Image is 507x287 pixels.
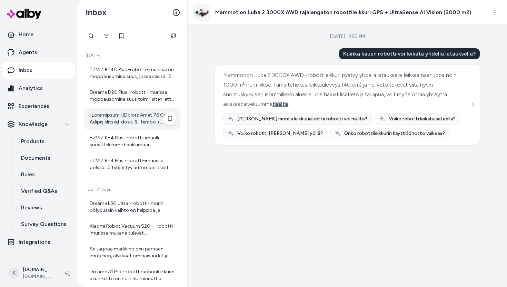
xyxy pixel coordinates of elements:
[344,130,445,137] span: Onko robottileikkurin käyttöönotto vaikeaa?
[14,133,74,150] a: Products
[90,246,176,259] div: Se tarjoaa markkinoiden parhaan imutehon, älykkäät ominaisuudet ja itsestään puhdistuvan rullamopin.
[3,26,74,43] a: Home
[7,9,41,19] img: alby Logo
[14,166,74,183] a: Rules
[99,29,113,43] button: Filter
[14,199,74,216] a: Reviews
[86,7,107,18] h2: Inbox
[4,262,59,284] button: K[DOMAIN_NAME] Shopify[DOMAIN_NAME]
[84,108,180,130] a: | Loremipsum | [Dolors Amet 76 Conse Adipis elitsed-doeiu & -tempo + incididuntutlabo](etdol://ma...
[21,170,35,179] p: Rules
[90,268,176,282] div: Dreame A1 Pro -robottiruohonleikkurin akun kesto on noin 50 minuuttia yhdellä latauksella. Lataus...
[90,66,176,80] div: EZVIZ RE4C Plus -robotti-imurissa on moppausominaisuus, jossa vesisäiliö säätelee veden virtausta...
[3,80,74,97] a: Analytics
[3,62,74,79] a: Inbox
[14,216,74,232] a: Survey Questions
[21,187,57,195] p: Verified Q&As
[90,200,176,214] div: Dreame L50 Ultra -robotti-imurin pölypussin vaihto on helppoa ja sujuvaa. Tässä yleiset ohjeet: 1...
[21,220,67,228] p: Survey Questions
[3,116,74,132] button: Knowledge
[90,112,176,126] div: | Loremipsum | [Dolors Amet 76 Conse Adipis elitsed-doeiu & -tempo + incididuntutlabo](etdol://ma...
[193,4,209,20] img: MAMMOTION_LUBA_2_AWD_main_1.jpg
[14,150,74,166] a: Documents
[21,137,44,146] p: Products
[3,234,74,250] a: Integrations
[90,157,176,171] div: EZVIZ RE4 Plus -robotti-imurissa pölysäiliö tyhjentyy automaattisesti tyhjennystelakan pölypussii...
[84,264,180,286] a: Dreame A1 Pro -robottiruohonleikkurin akun kesto on noin 50 minuuttia yhdellä latauksella. Lataus...
[21,154,50,162] p: Documents
[84,85,180,107] a: Dreame D20 Plus -robotti-imurissa moppausominaisuus toimii siten, että siinä on erillinen vesisäi...
[237,130,323,137] span: Voiko robotti [PERSON_NAME] yöllä?
[223,70,470,109] div: Mammotion Luba 2 3000X AWD -robottileikkuri pystyy yhdellä latauksella leikkaamaan jopa noin 1000...
[84,186,180,193] p: Last 7 Days
[19,84,43,92] p: Analytics
[23,266,54,273] p: [DOMAIN_NAME] Shopify
[8,268,19,279] span: K
[84,62,180,84] a: EZVIZ RE4C Plus -robotti-imurissa on moppausominaisuus, jossa vesisäiliö säätelee veden virtausta...
[90,89,176,103] div: Dreame D20 Plus -robotti-imurissa moppausominaisuus toimii siten, että siinä on erillinen vesisäi...
[23,273,54,280] span: [DOMAIN_NAME]
[237,116,367,122] span: [PERSON_NAME] monta leikkuualuetta robotti voi hallita?
[84,219,180,241] a: Xiaomi Robot Vacuum S20+ -robotti-imurissa mukana tulevat moppaustyynyt ovat suunniteltu erityise...
[19,120,48,128] p: Knowledge
[84,153,180,175] a: EZVIZ RE4 Plus -robotti-imurissa pölysäiliö tyhjentyy automaattisesti tyhjennystelakan pölypussii...
[215,8,471,17] h3: Mammotion Luba 2 3000X AWD rajalangaton robottileikkuri GPS + UltraSense AI Vision (3000 m2)
[19,30,33,39] p: Home
[389,116,456,122] span: Voiko robotti leikata sateella?
[469,101,477,109] button: See more
[19,238,50,246] p: Integrations
[19,102,49,110] p: Experiences
[167,29,180,43] button: Refresh
[84,241,180,264] a: Se tarjoaa markkinoiden parhaan imutehon, älykkäät ominaisuudet ja itsestään puhdistuvan rullamopin.
[19,48,37,57] p: Agents
[330,33,365,40] div: [DATE] · 2:53 PM
[84,52,180,59] p: [DATE]
[19,66,32,75] p: Inbox
[272,101,288,107] span: täältä
[90,135,176,148] div: EZVIZ RE4 Plus -robotti-imurille suosittelemme hankkimaan varaosapaketin, joka sisältää kuluvia o...
[3,98,74,115] a: Experiences
[84,196,180,218] a: Dreame L50 Ultra -robotti-imurin pölypussin vaihto on helppoa ja sujuvaa. Tässä yleiset ohjeet: 1...
[3,44,74,61] a: Agents
[84,130,180,152] a: EZVIZ RE4 Plus -robotti-imurille suosittelemme hankkimaan varaosapaketin, joka sisältää kuluvia o...
[90,223,176,237] div: Xiaomi Robot Vacuum S20+ -robotti-imurissa mukana tulevat moppaustyynyt ovat suunniteltu erityise...
[14,183,74,199] a: Verified Q&As
[21,204,42,212] p: Reviews
[339,48,480,59] div: Kuinka kauan robotti voi leikata yhdellä latauksella?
